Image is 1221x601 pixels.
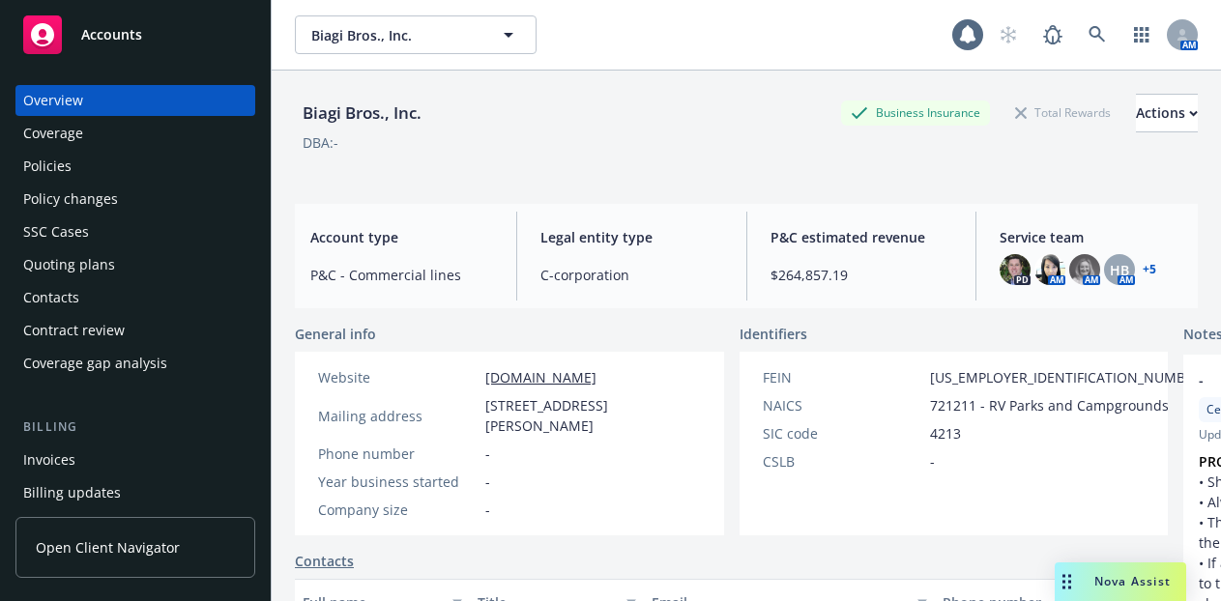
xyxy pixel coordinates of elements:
div: Biagi Bros., Inc. [295,100,429,126]
a: Policies [15,151,255,182]
a: Switch app [1122,15,1161,54]
span: - [485,472,490,492]
a: Contract review [15,315,255,346]
a: Search [1078,15,1117,54]
div: Company size [318,500,478,520]
a: Invoices [15,444,255,475]
div: Contacts [23,282,79,313]
div: Mailing address [318,406,478,426]
span: 4213 [930,423,961,444]
a: Coverage gap analysis [15,348,255,379]
div: SIC code [763,423,922,444]
a: Overview [15,85,255,116]
div: Actions [1136,95,1198,131]
span: - [930,451,935,472]
div: Quoting plans [23,249,115,280]
div: Total Rewards [1005,100,1120,125]
a: Policy changes [15,184,255,215]
div: Business Insurance [841,100,990,125]
div: Phone number [318,444,478,464]
div: Overview [23,85,83,116]
span: Account type [310,227,493,247]
span: $264,857.19 [770,265,953,285]
a: Contacts [295,551,354,571]
div: Invoices [23,444,75,475]
span: Nova Assist [1094,573,1171,589]
div: Billing [15,417,255,437]
span: Accounts [81,27,142,43]
a: Coverage [15,118,255,149]
span: HB [1110,260,1129,280]
span: Legal entity type [540,227,723,247]
img: photo [1034,254,1065,285]
div: Drag to move [1055,562,1079,601]
div: Coverage [23,118,83,149]
div: Billing updates [23,477,121,508]
button: Biagi Bros., Inc. [295,15,537,54]
a: Report a Bug [1033,15,1072,54]
a: Billing updates [15,477,255,508]
span: General info [295,324,376,344]
button: Nova Assist [1055,562,1186,601]
span: C-corporation [540,265,723,285]
div: Year business started [318,472,478,492]
span: - [485,500,490,520]
a: Quoting plans [15,249,255,280]
div: DBA: - [303,132,338,153]
button: Actions [1136,94,1198,132]
div: Coverage gap analysis [23,348,167,379]
span: Biagi Bros., Inc. [311,25,479,45]
a: [DOMAIN_NAME] [485,368,596,386]
a: SSC Cases [15,216,255,247]
div: Website [318,367,478,387]
div: Contract review [23,315,125,346]
img: photo [1069,254,1100,285]
img: photo [1000,254,1031,285]
span: Service team [1000,227,1182,247]
span: Identifiers [740,324,807,344]
a: Contacts [15,282,255,313]
div: Policy changes [23,184,118,215]
a: +5 [1143,264,1156,275]
a: Start snowing [989,15,1028,54]
span: P&C estimated revenue [770,227,953,247]
div: CSLB [763,451,922,472]
span: [STREET_ADDRESS][PERSON_NAME] [485,395,701,436]
div: FEIN [763,367,922,387]
span: [US_EMPLOYER_IDENTIFICATION_NUMBER] [930,367,1206,387]
a: Accounts [15,8,255,62]
span: Open Client Navigator [36,537,180,558]
span: - [485,444,490,464]
span: 721211 - RV Parks and Campgrounds [930,395,1169,415]
div: SSC Cases [23,216,89,247]
div: NAICS [763,395,922,415]
span: P&C - Commercial lines [310,265,493,285]
div: Policies [23,151,72,182]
